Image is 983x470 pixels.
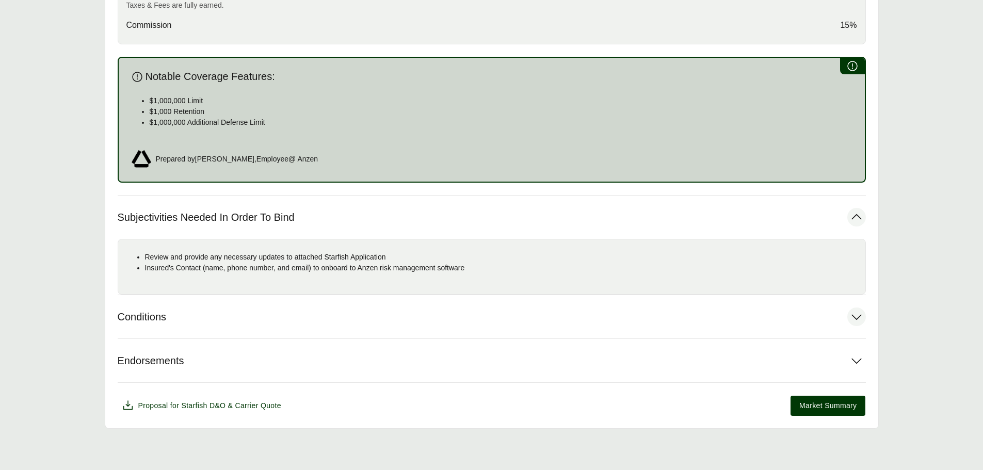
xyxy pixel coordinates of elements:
[150,95,852,106] p: $1,000,000 Limit
[791,396,865,416] button: Market Summary
[118,295,866,338] button: Conditions
[181,401,225,410] span: Starfish D&O
[150,106,852,117] p: $1,000 Retention
[118,211,295,224] span: Subjectivities Needed In Order To Bind
[146,70,275,83] span: Notable Coverage Features:
[228,401,281,410] span: & Carrier Quote
[150,117,852,128] p: $1,000,000 Additional Defense Limit
[840,19,857,31] span: 15%
[138,400,281,411] span: Proposal for
[156,154,318,165] span: Prepared by [PERSON_NAME] , Employee @ Anzen
[118,339,866,382] button: Endorsements
[799,400,857,411] span: Market Summary
[118,311,167,323] span: Conditions
[126,19,172,31] span: Commission
[118,354,184,367] span: Endorsements
[118,196,866,239] button: Subjectivities Needed In Order To Bind
[145,263,857,273] p: Insured's Contact (name, phone number, and email) to onboard to Anzen risk management software
[145,252,857,263] p: Review and provide any necessary updates to attached Starfish Application
[118,395,285,416] button: Proposal for Starfish D&O & Carrier Quote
